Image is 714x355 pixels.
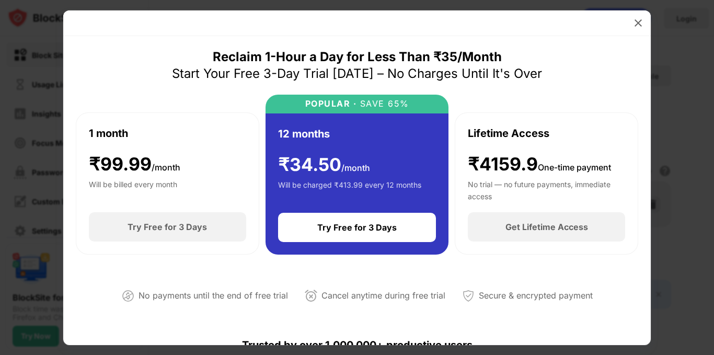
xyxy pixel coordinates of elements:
[462,290,475,302] img: secured-payment
[278,154,370,176] div: ₹ 34.50
[321,288,445,303] div: Cancel anytime during free trial
[468,179,625,200] div: No trial — no future payments, immediate access
[278,126,330,142] div: 12 months
[122,290,134,302] img: not-paying
[505,222,588,232] div: Get Lifetime Access
[152,162,180,173] span: /month
[89,125,128,141] div: 1 month
[139,288,288,303] div: No payments until the end of free trial
[341,163,370,173] span: /month
[356,99,409,109] div: SAVE 65%
[89,179,177,200] div: Will be billed every month
[479,288,593,303] div: Secure & encrypted payment
[538,162,611,173] span: One-time payment
[172,65,542,82] div: Start Your Free 3-Day Trial [DATE] – No Charges Until It's Over
[278,179,421,200] div: Will be charged ₹413.99 every 12 months
[468,125,549,141] div: Lifetime Access
[317,222,397,233] div: Try Free for 3 Days
[305,290,317,302] img: cancel-anytime
[89,154,180,175] div: ₹ 99.99
[128,222,207,232] div: Try Free for 3 Days
[213,49,502,65] div: Reclaim 1-Hour a Day for Less Than ₹35/Month
[305,99,357,109] div: POPULAR ·
[468,154,611,175] div: ₹4159.9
